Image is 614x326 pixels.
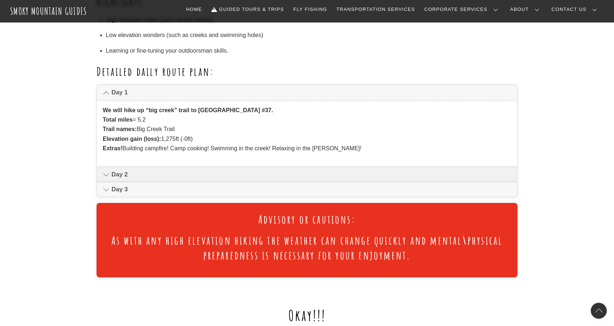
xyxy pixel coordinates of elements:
a: Transportation Services [333,2,418,17]
strong: Total miles [103,117,132,123]
a: Day 3 [97,182,517,197]
h2: Detailed daily route plan: [97,64,517,79]
a: Home [183,2,205,17]
a: Day 1 [97,85,517,99]
strong: Elevation gain (loss): [103,136,161,142]
strong: Trail names: [103,126,136,132]
h2: Advisory or cautions: [105,212,509,227]
a: Smoky Mountain Guides [10,5,87,17]
li: Low elevation wonders (such as creeks and swimming holes) [106,30,517,40]
li: Learning or fine-tuning your outdoorsman skills. [106,46,517,56]
a: About [507,2,545,17]
strong: We will hike up “big creek” trail to [GEOGRAPHIC_DATA] #37. [103,107,273,113]
a: Contact Us [549,2,603,17]
a: Day 2 [97,167,517,182]
a: Corporate Services [421,2,504,17]
p: = 5.2 Big Creek Trail 1,275ft (-0ft) Building campfire! Camp cooking! Swimming in the creek! Rela... [103,106,511,154]
a: Guided Tours & Trips [209,2,287,17]
strong: Extras! [103,145,122,151]
span: Day 2 [111,170,511,179]
h1: Okay!!! [97,307,517,324]
span: Day 3 [111,185,511,194]
a: Fly Fishing [290,2,330,17]
h2: As with any high elevation hiking the weather can change quickly and mental\physical preparedness... [105,233,509,263]
span: Day 1 [111,88,511,97]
